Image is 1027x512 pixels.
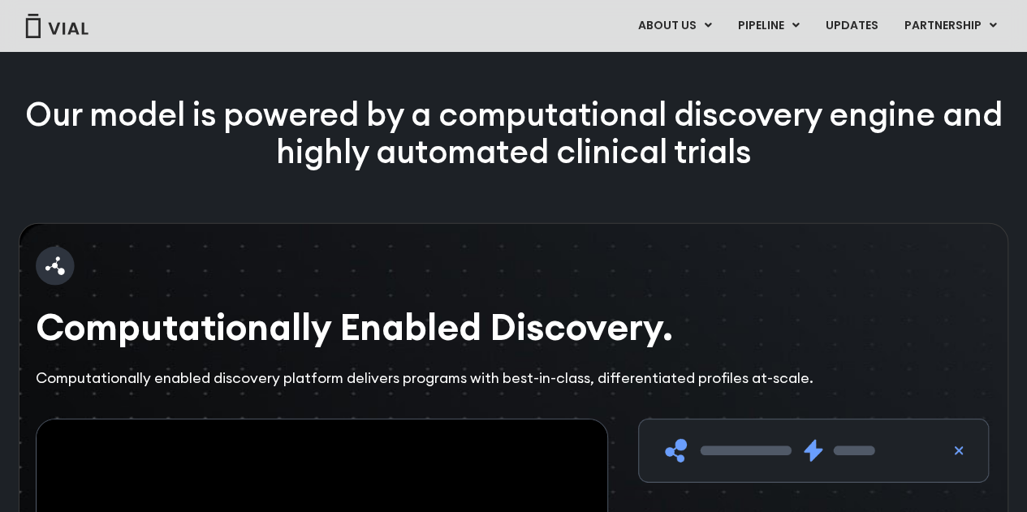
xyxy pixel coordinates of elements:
a: ABOUT USMenu Toggle [625,12,724,40]
p: Computationally enabled discovery platform delivers programs with best-in-class, differentiated p... [36,368,991,389]
a: PIPELINEMenu Toggle [725,12,812,40]
p: Our model is powered by a computational discovery engine and highly automated clinical trials [19,96,1008,171]
img: Vial Logo [24,14,89,38]
h2: Computationally Enabled Discovery. [36,302,991,351]
a: UPDATES [813,12,891,40]
a: PARTNERSHIPMenu Toggle [891,12,1010,40]
img: molecule-icon [36,247,75,286]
